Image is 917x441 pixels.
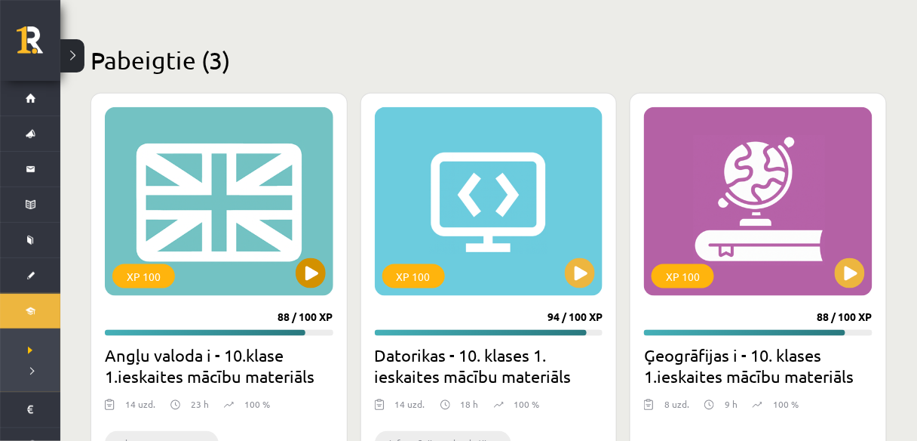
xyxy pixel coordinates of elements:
div: 14 uzd. [125,398,155,421]
div: 14 uzd. [395,398,425,421]
div: 8 uzd. [664,398,689,421]
p: 100 % [773,398,799,412]
h2: Ģeogrāfijas i - 10. klases 1.ieskaites mācību materiāls [644,345,873,387]
p: 9 h [725,398,738,412]
p: 100 % [514,398,540,412]
p: 18 h [461,398,479,412]
h2: Angļu valoda i - 10.klase 1.ieskaites mācību materiāls [105,345,333,387]
div: XP 100 [382,264,445,288]
div: XP 100 [112,264,175,288]
p: 100 % [244,398,270,412]
div: XP 100 [652,264,714,288]
a: Rīgas 1. Tālmācības vidusskola [17,26,60,64]
h2: Pabeigtie (3) [90,45,887,75]
p: 23 h [191,398,209,412]
h2: Datorikas - 10. klases 1. ieskaites mācību materiāls [375,345,603,387]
